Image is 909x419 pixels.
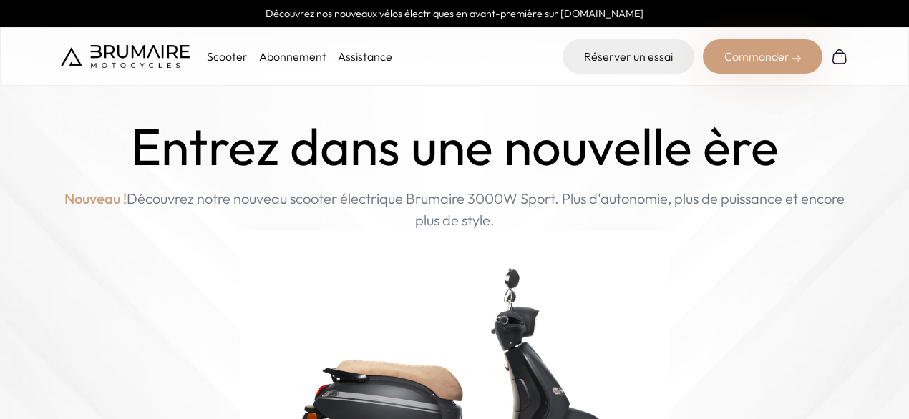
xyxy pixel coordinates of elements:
p: Découvrez notre nouveau scooter électrique Brumaire 3000W Sport. Plus d'autonomie, plus de puissa... [61,188,848,231]
a: Assistance [338,49,392,64]
a: Abonnement [259,49,326,64]
a: Réserver un essai [563,39,694,74]
img: Brumaire Motocycles [61,45,190,68]
span: Nouveau ! [64,188,127,209]
img: right-arrow-2.png [792,54,801,63]
img: Panier [831,48,848,65]
p: Scooter [207,48,248,65]
div: Commander [703,39,822,74]
h1: Entrez dans une nouvelle ère [131,117,779,177]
